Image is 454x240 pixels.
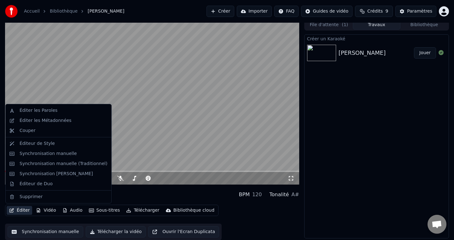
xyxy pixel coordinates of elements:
[301,6,352,17] button: Guides de vidéo
[20,117,72,124] div: Éditer les Métadonnées
[7,206,32,215] button: Éditer
[395,6,436,17] button: Paramètres
[173,207,214,214] div: Bibliothèque cloud
[252,191,262,198] div: 120
[86,206,123,215] button: Sous-titres
[20,194,43,200] div: Supprimer
[24,8,40,14] a: Accueil
[291,191,299,198] div: A#
[5,5,18,18] img: youka
[274,6,299,17] button: FAQ
[50,8,78,14] a: Bibliothèque
[20,181,53,187] div: Éditeur de Duo
[239,191,250,198] div: BPM
[24,8,124,14] nav: breadcrumb
[428,215,446,234] a: Ouvrir le chat
[414,47,436,59] button: Jouer
[339,49,386,57] div: [PERSON_NAME]
[207,6,234,17] button: Créer
[20,161,108,167] div: Synchronisation manuelle (Traditionnel)
[407,8,432,14] div: Paramètres
[20,171,93,177] div: Synchronisation [PERSON_NAME]
[367,8,383,14] span: Crédits
[148,226,219,237] button: Ouvrir l'Ecran Duplicata
[88,8,124,14] span: [PERSON_NAME]
[305,20,353,30] button: File d'attente
[353,20,400,30] button: Travaux
[20,151,77,157] div: Synchronisation manuelle
[5,187,32,196] div: Chanson
[342,22,348,28] span: ( 1 )
[5,196,32,202] div: Davido
[400,20,448,30] button: Bibliothèque
[20,107,57,114] div: Éditer les Paroles
[305,35,449,42] div: Créer un Karaoké
[237,6,272,17] button: Importer
[8,226,83,237] button: Synchronisation manuelle
[385,8,388,14] span: 9
[124,206,162,215] button: Télécharger
[269,191,289,198] div: Tonalité
[20,128,35,134] div: Couper
[355,6,393,17] button: Crédits9
[86,226,146,237] button: Télécharger la vidéo
[20,140,55,147] div: Éditeur de Style
[33,206,58,215] button: Vidéo
[60,206,85,215] button: Audio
